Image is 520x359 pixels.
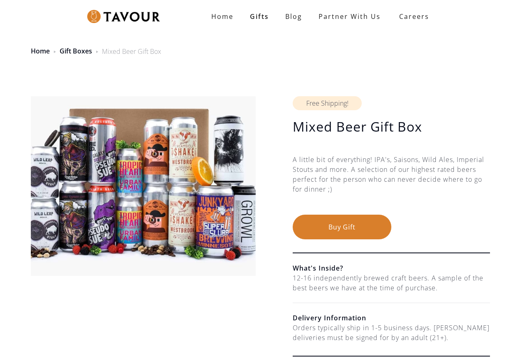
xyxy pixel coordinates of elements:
a: Gifts [242,8,277,25]
div: Orders typically ship in 1-5 business days. [PERSON_NAME] deliveries must be signed for by an adu... [293,323,490,343]
a: Careers [389,5,435,28]
button: Buy Gift [293,215,391,239]
a: Home [31,46,50,56]
div: Mixed Beer Gift Box [102,46,161,56]
a: Gift Boxes [60,46,92,56]
div: 12-16 independently brewed craft beers. A sample of the best beers we have at the time of purchase. [293,273,490,293]
h1: Mixed Beer Gift Box [293,118,490,135]
strong: Careers [399,8,429,25]
div: Free Shipping! [293,96,362,110]
strong: Home [211,12,233,21]
a: Blog [277,8,310,25]
div: A little bit of everything! IPA's, Saisons, Wild Ales, Imperial Stouts and more. A selection of o... [293,155,490,215]
a: Home [203,8,242,25]
h6: What's Inside? [293,263,490,273]
h6: Delivery Information [293,313,490,323]
a: partner with us [310,8,389,25]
